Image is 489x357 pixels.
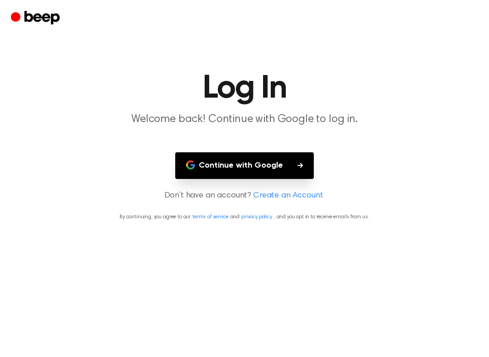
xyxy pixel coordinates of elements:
a: Create an Account [253,190,323,202]
a: privacy policy [241,214,272,220]
button: Continue with Google [175,152,314,179]
a: Beep [11,9,62,27]
p: Welcome back! Continue with Google to log in. [71,112,418,127]
a: terms of service [192,214,228,220]
p: Don’t have an account? [11,190,478,202]
h1: Log In [13,72,476,105]
p: By continuing, you agree to our and , and you opt in to receive emails from us. [11,213,478,221]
